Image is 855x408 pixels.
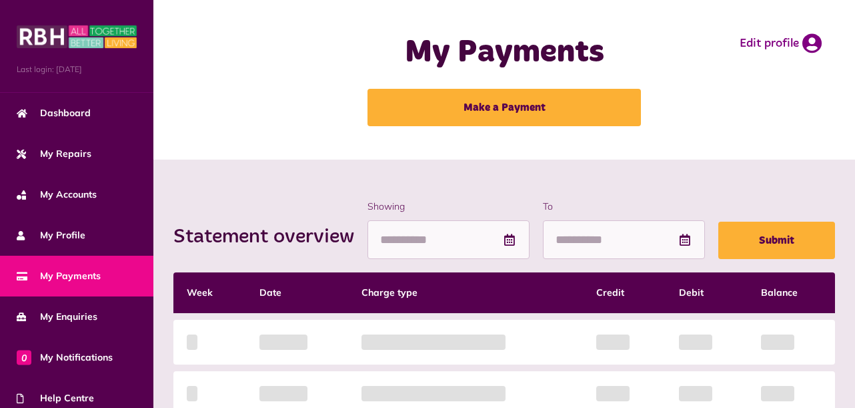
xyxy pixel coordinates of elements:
span: Dashboard [17,106,91,120]
span: My Accounts [17,188,97,202]
a: Make a Payment [367,89,641,126]
span: My Repairs [17,147,91,161]
img: MyRBH [17,23,137,50]
span: My Profile [17,228,85,242]
span: My Notifications [17,351,113,365]
span: My Enquiries [17,310,97,324]
a: Edit profile [740,33,822,53]
span: My Payments [17,269,101,283]
span: Help Centre [17,391,94,405]
span: 0 [17,350,31,365]
span: Last login: [DATE] [17,63,137,75]
h1: My Payments [342,33,666,72]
